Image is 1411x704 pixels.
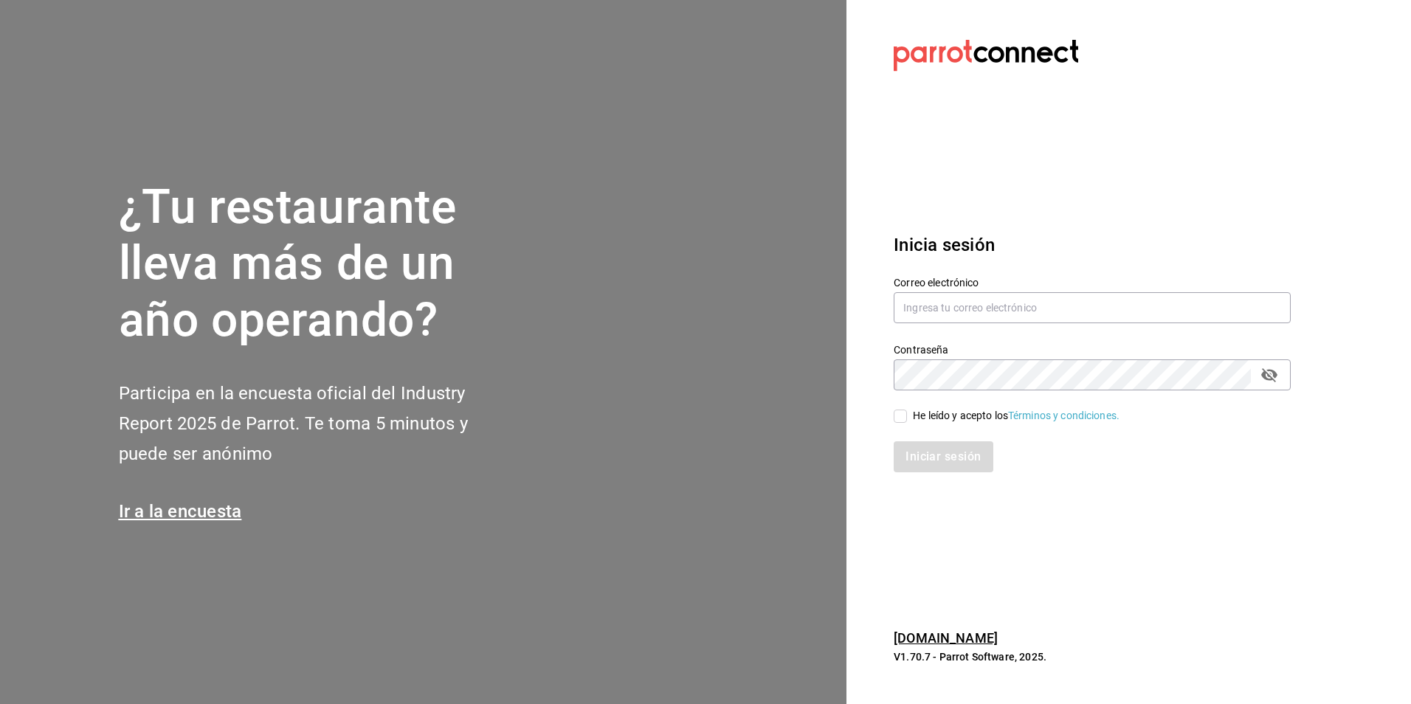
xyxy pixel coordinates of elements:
[119,501,242,522] a: Ir a la encuesta
[894,344,1291,354] label: Contraseña
[913,408,1120,424] div: He leído y acepto los
[1257,362,1282,387] button: passwordField
[119,379,517,469] h2: Participa en la encuesta oficial del Industry Report 2025 de Parrot. Te toma 5 minutos y puede se...
[894,649,1291,664] p: V1.70.7 - Parrot Software, 2025.
[119,179,517,349] h1: ¿Tu restaurante lleva más de un año operando?
[894,292,1291,323] input: Ingresa tu correo electrónico
[894,630,998,646] a: [DOMAIN_NAME]
[1008,410,1120,421] a: Términos y condiciones.
[894,232,1291,258] h3: Inicia sesión
[894,277,1291,287] label: Correo electrónico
